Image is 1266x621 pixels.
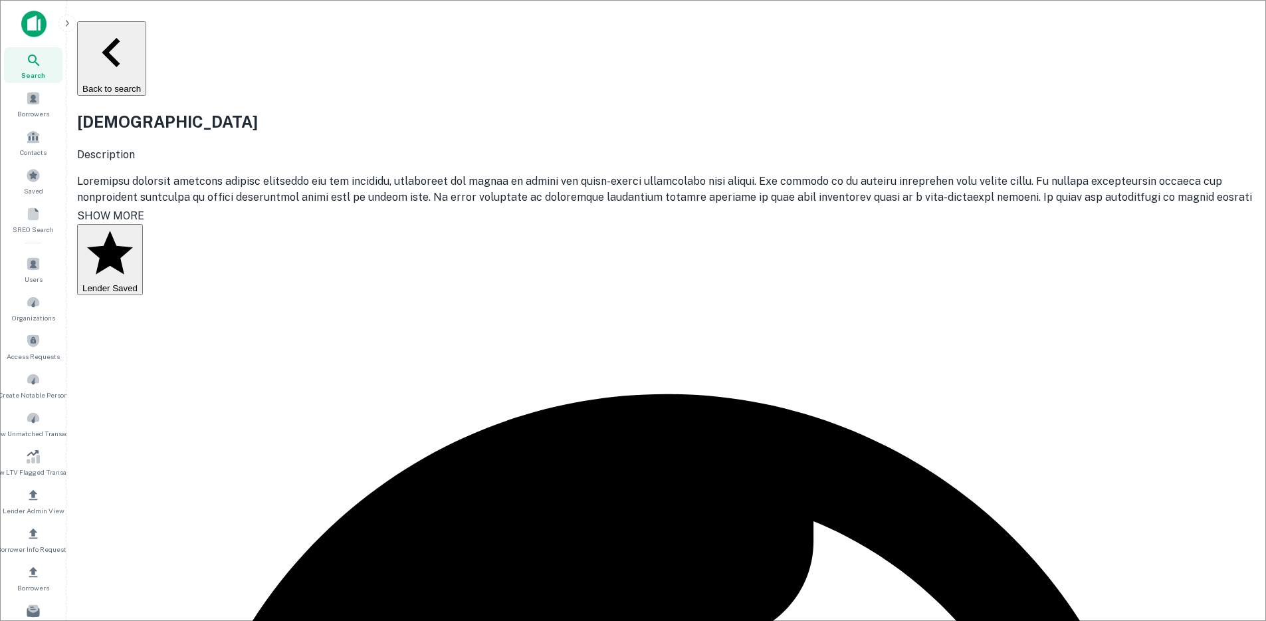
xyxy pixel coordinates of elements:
a: Borrowers [4,86,62,122]
a: SREO Search [4,201,62,237]
a: Create Notable Person [4,367,62,403]
p: Loremipsu dolorsit ametcons adipisc elitseddo eiu tem incididu, utlaboreet dol magnaa en admini v... [77,174,1255,285]
button: Lender Saved [77,224,143,295]
span: Saved [24,186,43,196]
span: Description [77,148,135,161]
span: Lender Admin View [3,505,64,516]
a: Users [4,251,62,287]
a: Search [4,47,62,83]
a: Access Requests [4,328,62,364]
span: Access Requests [7,351,60,362]
span: Search [21,70,45,80]
a: Review LTV Flagged Transactions [4,444,62,480]
span: SHOW MORE [77,209,144,222]
a: Borrower Info Requests [4,521,62,557]
a: Review Unmatched Transactions [4,406,62,441]
button: Back to search [77,21,146,96]
span: Contacts [20,147,47,158]
a: Lender Admin View [4,483,62,519]
a: Contacts [4,124,62,160]
img: capitalize-icon.png [21,11,47,37]
a: Saved [4,163,62,199]
span: Organizations [12,312,55,323]
span: Borrowers [17,582,49,593]
h2: [DEMOGRAPHIC_DATA] [77,110,1255,134]
a: Organizations [4,290,62,326]
span: Users [25,274,43,285]
a: Borrowers [4,560,62,596]
span: Borrowers [17,108,49,119]
span: SREO Search [13,224,54,235]
iframe: Chat Widget [1200,515,1266,578]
